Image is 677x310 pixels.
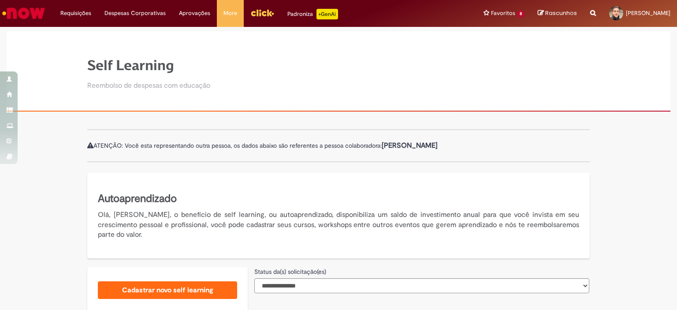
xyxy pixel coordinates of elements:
[87,58,210,73] h1: Self Learning
[60,9,91,18] span: Requisições
[626,9,670,17] span: [PERSON_NAME]
[98,191,579,206] h5: Autoaprendizado
[98,281,237,299] a: Cadastrar novo self learning
[1,4,46,22] img: ServiceNow
[87,82,210,90] h2: Reembolso de despesas com educação
[316,9,338,19] p: +GenAi
[254,267,326,276] label: Status da(s) solicitação(es)
[517,10,524,18] span: 8
[382,141,438,150] b: [PERSON_NAME]
[491,9,515,18] span: Favoritos
[179,9,210,18] span: Aprovações
[287,9,338,19] div: Padroniza
[223,9,237,18] span: More
[98,210,579,240] p: Olá, [PERSON_NAME], o benefício de self learning, ou autoaprendizado, disponibiliza um saldo de i...
[104,9,166,18] span: Despesas Corporativas
[538,9,577,18] a: Rascunhos
[250,6,274,19] img: click_logo_yellow_360x200.png
[545,9,577,17] span: Rascunhos
[87,129,590,162] div: ATENÇÃO: Você esta representando outra pessoa, os dados abaixo são referentes a pessoa colaboradora:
